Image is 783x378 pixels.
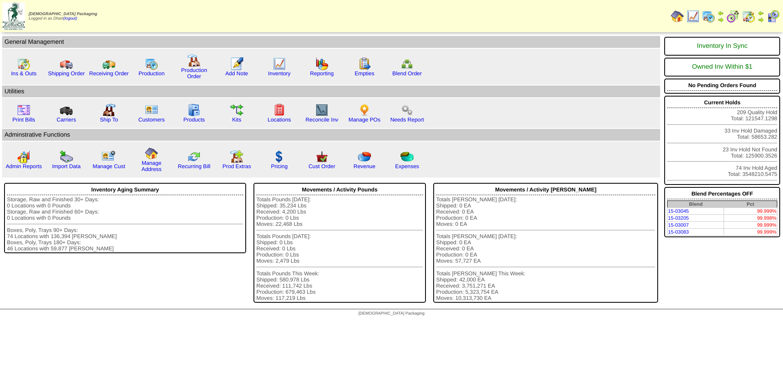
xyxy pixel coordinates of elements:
[48,70,85,76] a: Shipping Order
[17,150,30,163] img: graph2.png
[392,70,422,76] a: Blend Order
[726,10,740,23] img: calendarblend.gif
[60,150,73,163] img: import.gif
[668,229,689,235] a: 15-03083
[89,70,129,76] a: Receiving Order
[724,208,777,215] td: 99.999%
[358,103,371,117] img: po.png
[29,12,97,16] span: [DEMOGRAPHIC_DATA] Packaging
[315,57,328,70] img: graph.gif
[6,163,42,169] a: Admin Reports
[668,222,689,228] a: 15-03007
[758,10,764,16] img: arrowleft.gif
[358,57,371,70] img: workorder.gif
[63,16,77,21] a: (logout)
[664,96,780,185] div: 209 Quality Hold Total: 121547.1298 33 Inv Hold Damaged Total: 58653.282 23 Inv Hold Not Found To...
[57,117,76,123] a: Carriers
[273,103,286,117] img: locations.gif
[310,70,334,76] a: Reporting
[183,117,205,123] a: Products
[306,117,338,123] a: Reconcile Inv
[256,196,423,301] div: Totals Pounds [DATE]: Shipped: 35,234 Lbs Received: 4,200 Lbs Production: 0 Lbs Moves: 22,468 Lbs...
[390,117,424,123] a: Needs Report
[724,222,777,229] td: 99.999%
[401,150,414,163] img: pie_chart2.png
[7,184,243,195] div: Inventory Aging Summary
[401,103,414,117] img: workflow.png
[102,57,115,70] img: truck2.gif
[2,129,660,141] td: Adminstrative Functions
[358,150,371,163] img: pie_chart.png
[2,2,25,30] img: zoroco-logo-small.webp
[230,57,243,70] img: orders.gif
[93,163,125,169] a: Manage Cust
[102,103,115,117] img: factory2.gif
[225,70,248,76] a: Add Note
[315,103,328,117] img: line_graph2.gif
[702,10,715,23] img: calendarprod.gif
[2,36,660,48] td: General Management
[358,311,424,316] span: [DEMOGRAPHIC_DATA] Packaging
[668,215,689,221] a: 15-03205
[667,97,777,108] div: Current Holds
[717,16,724,23] img: arrowright.gif
[7,196,243,252] div: Storage, Raw and Finished 30+ Days: 0 Locations with 0 Pounds Storage, Raw and Finished 60+ Days:...
[188,54,201,67] img: factory.gif
[717,10,724,16] img: arrowleft.gif
[145,103,158,117] img: customers.gif
[11,70,36,76] a: Ins & Outs
[230,150,243,163] img: prodextras.gif
[145,147,158,160] img: home.gif
[188,150,201,163] img: reconcile.gif
[145,57,158,70] img: calendarprod.gif
[686,10,699,23] img: line_graph.gif
[668,208,689,214] a: 15-03045
[52,163,81,169] a: Import Data
[401,57,414,70] img: network.png
[29,12,97,21] span: Logged in as Dhart
[138,117,165,123] a: Customers
[60,103,73,117] img: truck3.gif
[268,70,291,76] a: Inventory
[395,163,419,169] a: Expenses
[667,38,777,54] div: Inventory In Sync
[273,150,286,163] img: dollar.gif
[671,10,684,23] img: home.gif
[667,80,777,91] div: No Pending Orders Found
[724,229,777,236] td: 99.999%
[2,85,660,97] td: Utilities
[267,117,291,123] a: Locations
[724,215,777,222] td: 99.998%
[271,163,288,169] a: Pricing
[436,184,655,195] div: Movements / Activity [PERSON_NAME]
[100,117,118,123] a: Ship To
[138,70,165,76] a: Production
[315,150,328,163] img: cust_order.png
[12,117,35,123] a: Print Bills
[102,150,117,163] img: managecust.png
[142,160,162,172] a: Manage Address
[436,196,655,301] div: Totals [PERSON_NAME] [DATE]: Shipped: 0 EA Received: 0 EA Production: 0 EA Moves: 0 EA Totals [PE...
[758,16,764,23] img: arrowright.gif
[667,59,777,75] div: Owned Inv Within $1
[17,103,30,117] img: invoice2.gif
[273,57,286,70] img: line_graph.gif
[308,163,335,169] a: Cust Order
[724,201,777,208] th: Pct
[668,201,724,208] th: Blend
[353,163,375,169] a: Revenue
[222,163,251,169] a: Prod Extras
[232,117,241,123] a: Kits
[355,70,374,76] a: Empties
[188,103,201,117] img: cabinet.gif
[17,57,30,70] img: calendarinout.gif
[256,184,423,195] div: Movements / Activity Pounds
[178,163,210,169] a: Recurring Bill
[349,117,380,123] a: Manage POs
[742,10,755,23] img: calendarinout.gif
[767,10,780,23] img: calendarcustomer.gif
[60,57,73,70] img: truck.gif
[230,103,243,117] img: workflow.gif
[667,189,777,199] div: Blend Percentages OFF
[181,67,207,79] a: Production Order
